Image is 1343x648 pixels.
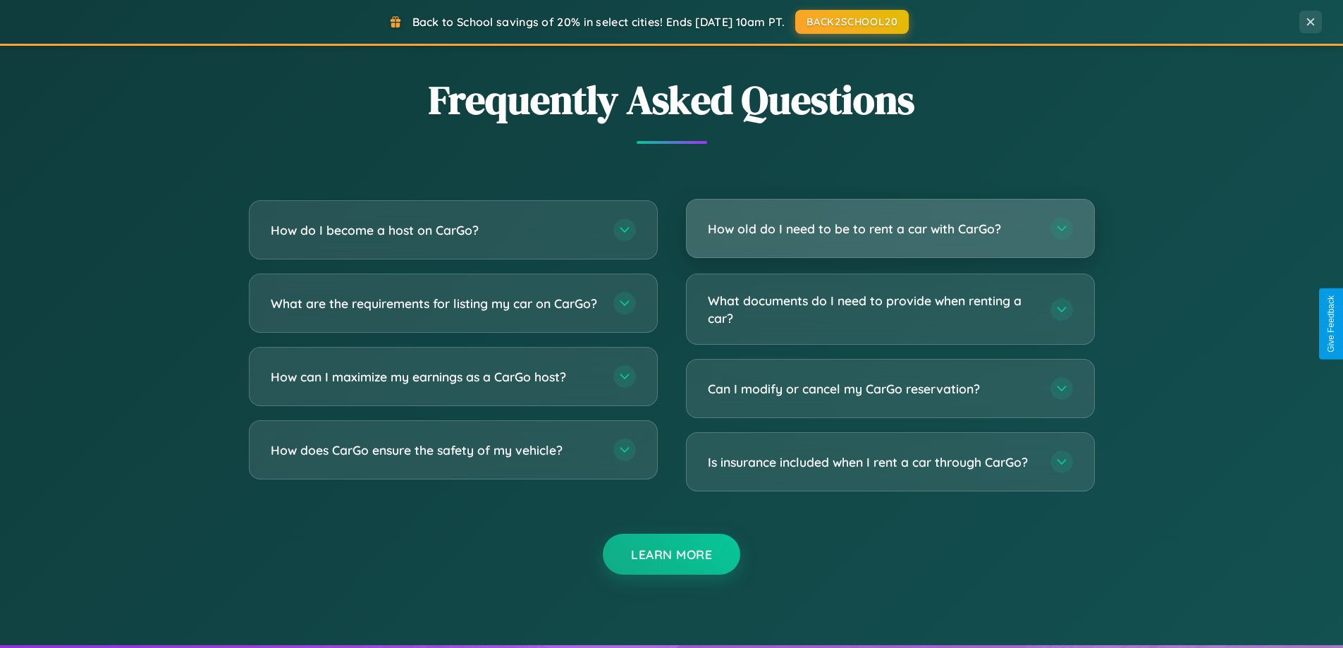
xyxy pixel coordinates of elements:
button: BACK2SCHOOL20 [795,10,909,34]
h3: How do I become a host on CarGo? [271,221,599,239]
h3: What are the requirements for listing my car on CarGo? [271,295,599,312]
h3: How can I maximize my earnings as a CarGo host? [271,368,599,386]
h2: Frequently Asked Questions [249,73,1095,127]
h3: What documents do I need to provide when renting a car? [708,292,1036,326]
h3: How does CarGo ensure the safety of my vehicle? [271,441,599,459]
h3: Can I modify or cancel my CarGo reservation? [708,380,1036,398]
h3: How old do I need to be to rent a car with CarGo? [708,220,1036,238]
span: Back to School savings of 20% in select cities! Ends [DATE] 10am PT. [412,15,785,29]
h3: Is insurance included when I rent a car through CarGo? [708,453,1036,471]
div: Give Feedback [1326,295,1336,353]
button: Learn More [603,534,740,575]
